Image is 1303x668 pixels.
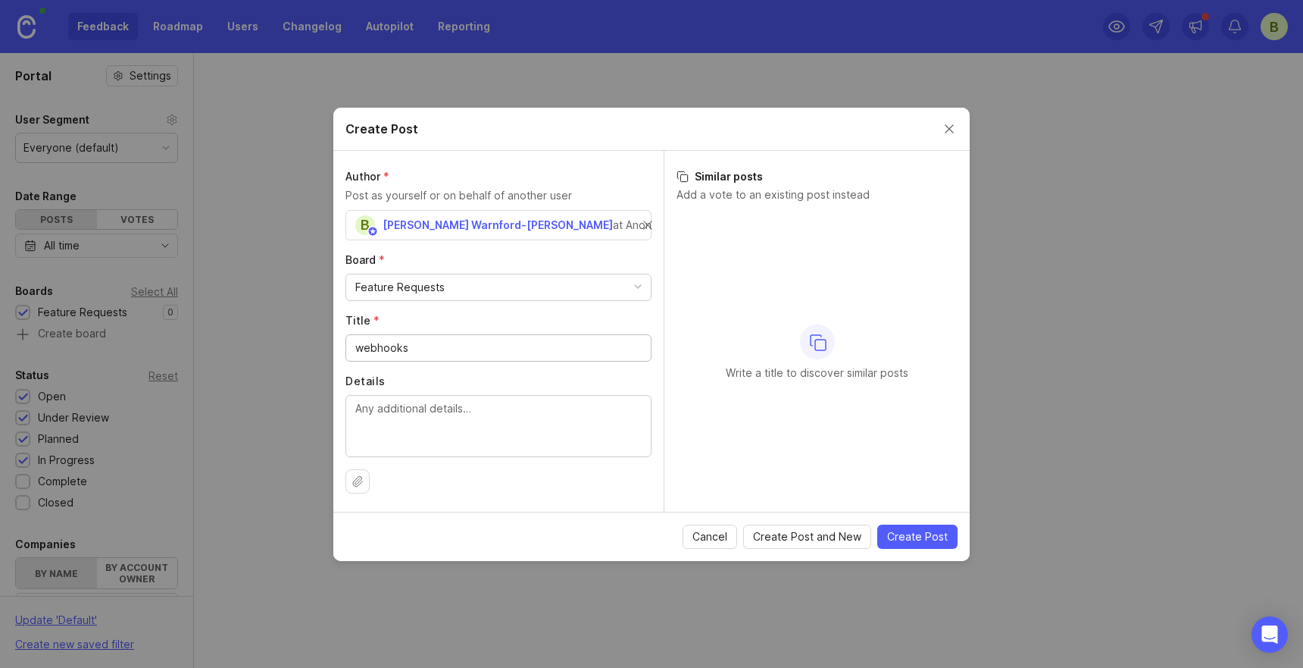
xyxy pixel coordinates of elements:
button: Create Post and New [743,525,871,549]
button: Cancel [683,525,737,549]
span: [PERSON_NAME] Warnford-[PERSON_NAME] [383,218,613,231]
h2: Create Post [345,120,418,138]
button: Upload file [345,469,370,494]
div: at Anon [613,217,651,234]
label: Details [345,374,651,389]
span: Title (required) [345,314,380,327]
img: member badge [367,225,379,237]
span: Create Post and New [753,529,861,544]
p: Add a vote to an existing post instead [676,187,958,202]
input: Short, descriptive title [355,340,642,356]
span: Cancel [692,529,727,544]
div: Open Intercom Messenger [1251,616,1288,653]
span: Create Post [887,529,948,544]
h3: Similar posts [676,169,958,184]
span: Board (required) [345,253,385,266]
div: Feature Requests [355,279,445,296]
span: Author (required) [345,170,389,183]
button: Create Post [877,525,958,549]
div: B [355,215,375,235]
button: Close create post modal [941,121,958,137]
p: Post as yourself or on behalf of another user [345,187,651,204]
p: Write a title to discover similar posts [726,365,908,381]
